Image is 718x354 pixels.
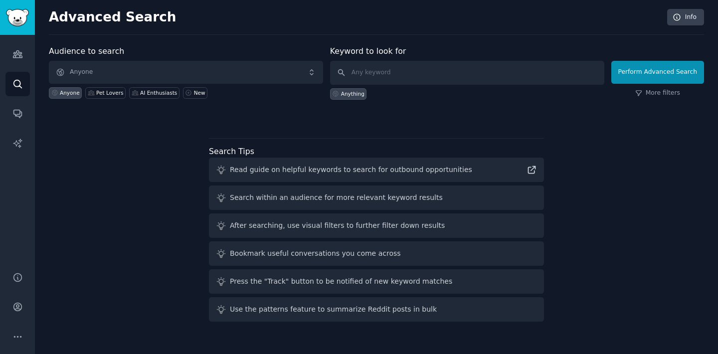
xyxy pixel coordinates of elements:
a: Info [667,9,704,26]
button: Perform Advanced Search [611,61,704,84]
div: New [194,89,205,96]
div: Anything [341,90,364,97]
div: Read guide on helpful keywords to search for outbound opportunities [230,165,472,175]
label: Audience to search [49,46,124,56]
div: AI Enthusiasts [140,89,177,96]
label: Search Tips [209,147,254,156]
label: Keyword to look for [330,46,406,56]
input: Any keyword [330,61,604,85]
a: More filters [635,89,680,98]
h2: Advanced Search [49,9,662,25]
div: Pet Lovers [96,89,123,96]
a: New [183,87,207,99]
div: Search within an audience for more relevant keyword results [230,192,443,203]
div: Use the patterns feature to summarize Reddit posts in bulk [230,304,437,315]
div: Bookmark useful conversations you come across [230,248,401,259]
div: Press the "Track" button to be notified of new keyword matches [230,276,452,287]
button: Anyone [49,61,323,84]
img: GummySearch logo [6,9,29,26]
div: After searching, use visual filters to further filter down results [230,220,445,231]
div: Anyone [60,89,80,96]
